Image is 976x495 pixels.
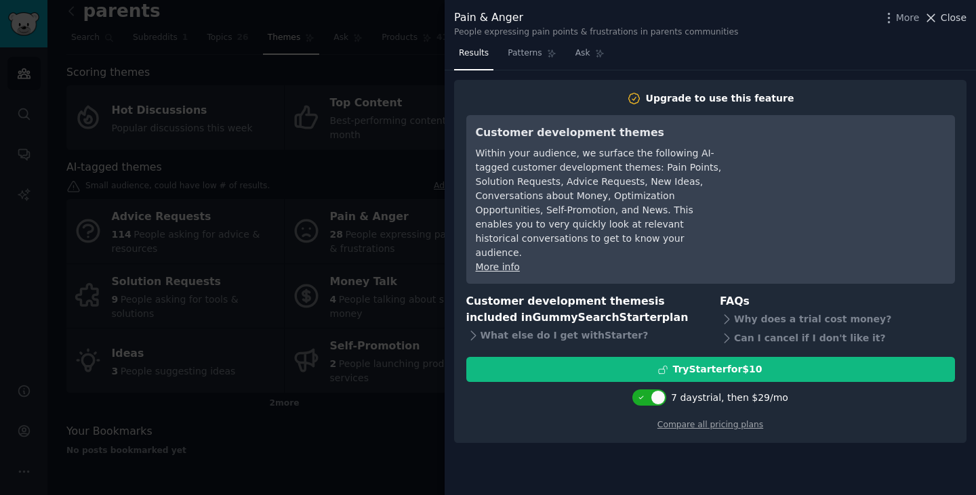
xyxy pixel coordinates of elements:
span: Ask [575,47,590,60]
div: Within your audience, we surface the following AI-tagged customer development themes: Pain Points... [476,146,723,260]
span: Patterns [508,47,542,60]
button: Close [924,11,967,25]
span: Close [941,11,967,25]
iframe: YouTube video player [742,125,945,226]
a: Results [454,43,493,70]
div: Try Starter for $10 [672,362,762,376]
div: Why does a trial cost money? [720,309,955,328]
a: More info [476,261,520,272]
button: More [882,11,920,25]
div: What else do I get with Starter ? [466,326,701,345]
div: Can I cancel if I don't like it? [720,328,955,347]
h3: Customer development themes [476,125,723,142]
h3: FAQs [720,293,955,310]
a: Ask [571,43,609,70]
div: Upgrade to use this feature [646,91,794,106]
div: 7 days trial, then $ 29 /mo [671,391,788,405]
div: People expressing pain points & frustrations in parents communities [454,26,738,39]
span: More [896,11,920,25]
div: Pain & Anger [454,9,738,26]
a: Patterns [503,43,561,70]
a: Compare all pricing plans [657,420,763,429]
button: TryStarterfor$10 [466,357,955,382]
span: GummySearch Starter [532,311,662,324]
h3: Customer development themes is included in plan [466,293,701,326]
span: Results [459,47,489,60]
